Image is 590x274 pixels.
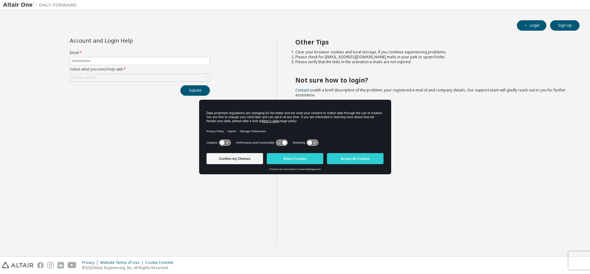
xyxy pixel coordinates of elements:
div: Privacy [82,260,100,265]
h2: Other Tips [295,38,569,46]
li: Please verify that the links in the activation e-mails are not expired. [295,60,569,64]
label: Email [70,50,210,55]
h2: Not sure how to login? [295,76,569,84]
div: Click to select [70,74,210,81]
label: Select what you need help with [70,67,210,72]
div: Account and Login Help [70,38,182,43]
a: Contact us [295,87,314,93]
img: instagram.svg [47,262,54,268]
img: facebook.svg [37,262,44,268]
div: Click to select [71,75,95,80]
img: youtube.svg [68,262,77,268]
button: Submit [180,85,210,96]
div: Website Terms of Use [100,260,145,265]
button: Sign Up [550,20,580,31]
img: altair_logo.svg [2,262,33,268]
img: linkedin.svg [57,262,64,268]
div: Cookie Consent [145,260,177,265]
span: with a brief description of the problem, your registered e-mail id and company details. Our suppo... [295,87,566,98]
img: Altair One [3,2,80,8]
li: Clear your browser cookies and local storage, if you continue experiencing problems. [295,50,569,55]
button: Login [517,20,546,31]
p: © 2025 Altair Engineering, Inc. All Rights Reserved. [82,265,177,270]
li: Please check for [EMAIL_ADDRESS][DOMAIN_NAME] mails in your junk or spam folder. [295,55,569,60]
